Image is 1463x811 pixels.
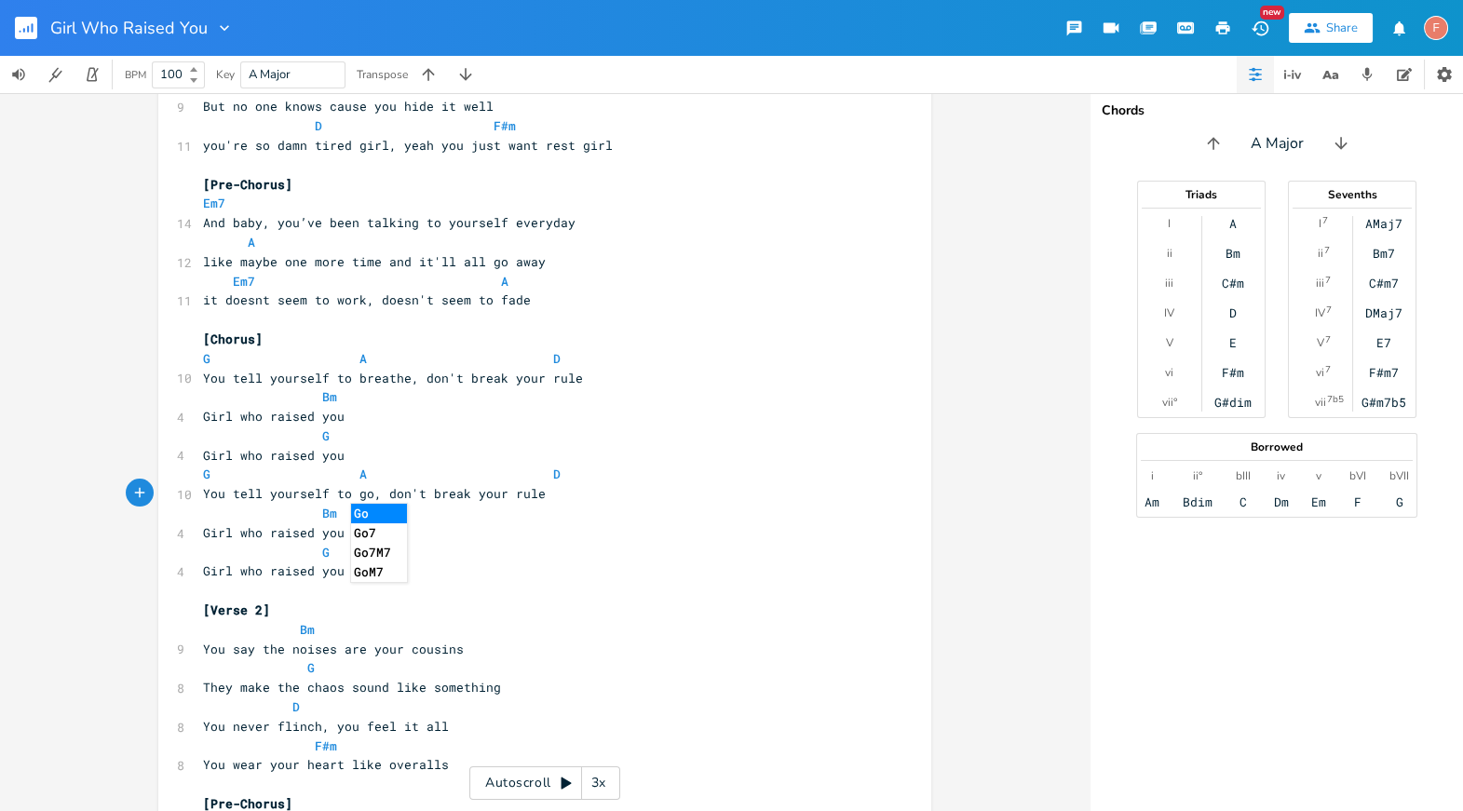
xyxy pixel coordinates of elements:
[1424,16,1448,40] div: fuzzyip
[1365,216,1402,231] div: AMaj7
[203,524,345,541] span: Girl who raised you
[359,466,367,482] span: A
[203,214,576,231] span: And baby, you’ve been talking to yourself everyday
[1241,11,1279,45] button: New
[322,427,330,444] span: G
[351,562,407,582] li: GoM7
[1365,305,1402,320] div: DMaj7
[1277,468,1285,483] div: iv
[1102,104,1452,117] div: Chords
[1322,213,1328,228] sup: 7
[553,350,561,367] span: D
[1162,395,1177,410] div: vii°
[203,485,546,502] span: You tell yourself to go, don't break your rule
[1361,395,1406,410] div: G#m7b5
[203,562,345,579] span: Girl who raised you
[1324,243,1330,258] sup: 7
[203,408,345,425] span: Girl who raised you
[1236,468,1251,483] div: bIII
[1319,216,1321,231] div: I
[1151,468,1154,483] div: i
[351,504,407,523] li: Go
[263,79,270,96] span: G
[203,641,464,657] span: You say the noises are your cousins
[315,737,337,754] span: F#m
[1145,494,1159,509] div: Am
[203,195,225,211] span: Em7
[1193,468,1202,483] div: ii°
[1273,494,1288,509] div: Dm
[203,447,345,464] span: Girl who raised you
[315,117,322,134] span: D
[1389,468,1409,483] div: bVII
[125,70,146,80] div: BPM
[1376,335,1391,350] div: E7
[50,20,208,36] span: Girl Who Raised You
[292,698,300,715] span: D
[322,544,330,561] span: G
[1167,246,1172,261] div: ii
[1260,6,1284,20] div: New
[357,69,408,80] div: Transpose
[203,98,494,115] span: But no one knows cause you hide it well
[351,543,407,562] li: Go7M7
[1251,133,1304,155] span: A Major
[203,176,292,193] span: [Pre-Chorus]
[1369,365,1399,380] div: F#m7
[1229,216,1237,231] div: A
[1424,7,1448,49] button: F
[1311,494,1326,509] div: Em
[1325,362,1331,377] sup: 7
[1165,276,1173,291] div: iii
[1289,13,1373,43] button: Share
[249,66,291,83] span: A Major
[469,766,620,800] div: Autoscroll
[553,466,561,482] span: D
[1325,273,1331,288] sup: 7
[203,350,210,367] span: G
[203,679,501,696] span: They make the chaos sound like something
[1327,392,1344,407] sup: 7b5
[203,291,531,308] span: it doesnt seem to work, doesn't seem to fade
[1316,276,1324,291] div: iii
[233,273,255,290] span: Em7
[248,234,255,250] span: A
[1229,335,1237,350] div: E
[1164,305,1174,320] div: IV
[1354,494,1361,509] div: F
[359,350,367,367] span: A
[203,756,449,773] span: You wear your heart like overalls
[1183,494,1212,509] div: Bdim
[203,370,583,386] span: You tell yourself to breathe, don't break your rule
[1325,332,1331,347] sup: 7
[494,117,516,134] span: F#m
[203,718,449,735] span: You never flinch, you feel it all
[1229,305,1237,320] div: D
[582,766,616,800] div: 3x
[1222,276,1244,291] div: C#m
[1349,468,1366,483] div: bVI
[1137,441,1416,453] div: Borrowed
[1318,246,1323,261] div: ii
[1316,468,1321,483] div: v
[1166,335,1173,350] div: V
[1326,303,1332,318] sup: 7
[1239,494,1247,509] div: C
[1214,395,1252,410] div: G#dim
[300,621,315,638] span: Bm
[351,523,407,543] li: Go7
[1373,246,1395,261] div: Bm7
[1326,20,1358,36] div: Share
[322,505,337,521] span: Bm
[501,273,508,290] span: A
[1395,494,1402,509] div: G
[1289,189,1416,200] div: Sevenths
[307,659,315,676] span: G
[1315,395,1326,410] div: vii
[1316,365,1324,380] div: vi
[1369,276,1399,291] div: C#m7
[1165,365,1173,380] div: vi
[203,601,270,618] span: [Verse 2]
[1226,246,1240,261] div: Bm
[1317,335,1324,350] div: V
